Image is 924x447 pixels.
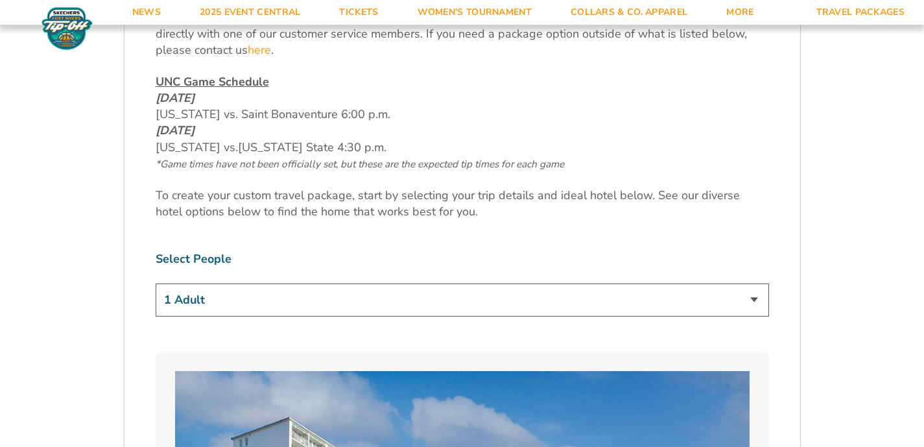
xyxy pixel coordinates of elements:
a: here [248,42,271,58]
img: Fort Myers Tip-Off [39,6,95,51]
label: Select People [156,251,769,267]
span: *Game times have not been officially set, but these are the expected tip times for each game [156,158,564,171]
p: [US_STATE] vs. Saint Bonaventure 6:00 p.m. [US_STATE] [156,74,769,172]
em: [DATE] [156,123,195,138]
u: UNC Game Schedule [156,74,269,90]
span: vs. [224,139,238,155]
p: To create your custom travel package, start by selecting your trip details and ideal hotel below.... [156,187,769,220]
span: [US_STATE] State 4:30 p.m. [238,139,386,155]
em: [DATE] [156,90,195,106]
